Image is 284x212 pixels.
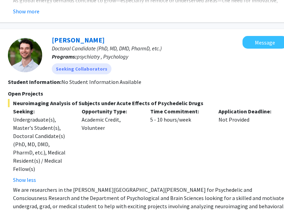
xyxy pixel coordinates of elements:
[150,107,209,115] p: Time Commitment:
[5,181,29,207] iframe: Chat
[82,107,140,115] p: Opportunity Type:
[145,107,214,184] div: 5 - 10 hours/week
[77,53,128,60] span: psychiatry , Psychology
[52,36,105,44] a: [PERSON_NAME]
[13,107,71,115] p: Seeking:
[8,78,61,85] b: Student Information:
[213,107,282,184] div: Not Provided
[8,90,43,97] span: Open Projects
[61,78,141,85] span: No Student Information Available
[13,7,39,15] button: Show more
[218,107,277,115] p: Application Deadline:
[52,63,111,74] mat-chip: Seeking Collaborators
[52,45,162,52] span: Doctoral Candidate (PhD, MD, DMD, PharmD, etc.)
[76,107,145,184] div: Academic Credit, Volunteer
[13,115,71,173] div: Undergraduate(s), Master's Student(s), Doctoral Candidate(s) (PhD, MD, DMD, PharmD, etc.), Medica...
[13,176,36,184] button: Show less
[52,53,77,60] b: Programs:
